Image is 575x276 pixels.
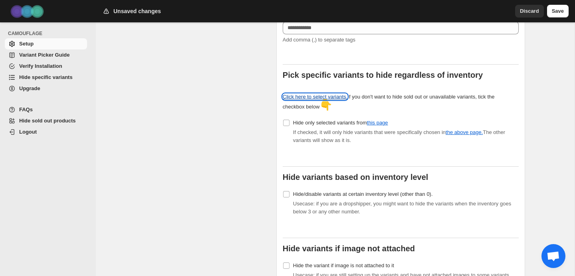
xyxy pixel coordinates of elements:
[19,106,33,112] span: FAQs
[19,129,37,135] span: Logout
[515,5,544,18] button: Discard
[547,5,569,18] button: Save
[293,262,394,268] span: Hide the variant if image is not attached to it
[5,38,87,49] a: Setup
[8,30,90,37] span: CAMOUFLAGE
[5,126,87,138] a: Logout
[293,120,388,126] span: Hide only selected variants from
[283,93,495,111] div: If you don't want to hide sold out or unavailable variants, tick the checkbox below
[5,104,87,115] a: FAQs
[283,244,415,253] b: Hide variants if image not attached
[541,244,565,268] a: Open chat
[5,115,87,126] a: Hide sold out products
[283,173,428,181] b: Hide variants based on inventory level
[19,118,76,124] span: Hide sold out products
[446,129,483,135] a: the above page.
[5,61,87,72] a: Verify Installation
[293,201,511,215] span: Usecase: if you are a dropshipper, you might want to hide the variants when the inventory goes be...
[283,94,348,100] a: Click here to select variants.
[319,99,332,111] span: 👇
[367,120,388,126] a: this page
[113,7,161,15] h2: Unsaved changes
[5,83,87,94] a: Upgrade
[552,7,564,15] span: Save
[520,7,539,15] span: Discard
[283,37,355,43] span: Add comma (,) to separate tags
[19,52,69,58] span: Variant Picker Guide
[19,85,40,91] span: Upgrade
[293,191,433,197] span: Hide/disable variants at certain inventory level (other than 0).
[19,63,62,69] span: Verify Installation
[5,72,87,83] a: Hide specific variants
[19,41,34,47] span: Setup
[5,49,87,61] a: Variant Picker Guide
[293,129,505,143] span: If checked, it will only hide variants that were specifically chosen in The other variants will s...
[283,71,483,79] b: Pick specific variants to hide regardless of inventory
[19,74,73,80] span: Hide specific variants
